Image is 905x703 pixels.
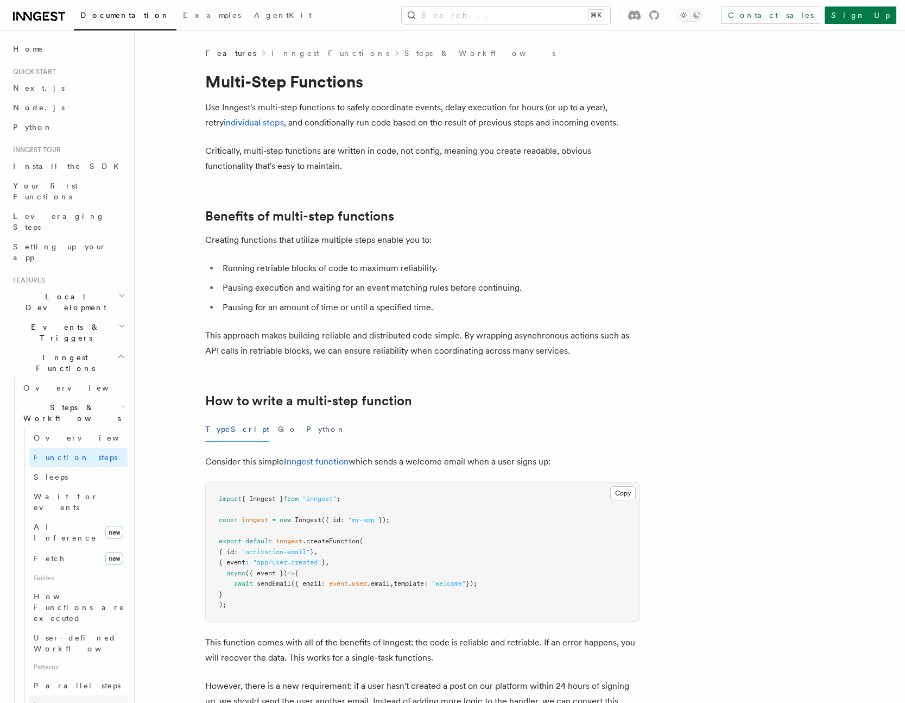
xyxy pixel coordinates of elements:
[610,486,636,500] button: Copy
[205,417,269,442] button: TypeScript
[321,516,340,524] span: ({ id
[219,601,226,608] span: );
[29,428,128,448] a: Overview
[402,7,610,24] button: Search...⌘K
[291,580,321,587] span: ({ email
[224,117,284,128] a: individual steps
[254,11,312,20] span: AgentKit
[205,233,640,248] p: Creating functions that utilize multiple steps enable you to:
[205,328,640,359] p: This approach makes building reliable and distributed code simple. By wrapping asynchronous actio...
[74,3,176,30] a: Documentation
[19,378,128,398] a: Overview
[29,587,128,628] a: How Functions are executed
[9,176,128,206] a: Your first Functions
[825,7,896,24] a: Sign Up
[9,98,128,117] a: Node.js
[9,291,118,313] span: Local Development
[219,300,640,315] li: Pausing for an amount of time or until a specified time.
[29,658,128,676] span: Patterns
[29,548,128,569] a: Fetchnew
[466,580,477,587] span: });
[329,580,348,587] span: event
[242,516,268,524] span: inngest
[34,434,145,442] span: Overview
[19,402,121,424] span: Steps & Workflows
[226,569,245,577] span: async
[367,580,390,587] span: .email
[219,537,242,545] span: export
[378,516,390,524] span: });
[19,398,128,428] button: Steps & Workflows
[13,123,53,131] span: Python
[219,495,242,503] span: import
[325,558,329,566] span: ,
[9,39,128,59] a: Home
[205,48,256,59] span: Features
[404,48,555,59] a: Steps & Workflows
[295,569,299,577] span: {
[29,569,128,587] span: Guides
[13,212,105,231] span: Leveraging Steps
[29,448,128,467] a: Function steps
[295,516,321,524] span: Inngest
[310,548,314,556] span: }
[34,633,131,653] span: User-defined Workflows
[253,558,321,566] span: "app/user.created"
[219,591,223,598] span: }
[283,495,299,503] span: from
[219,558,245,566] span: { event
[337,495,340,503] span: ;
[29,517,128,548] a: AI Inferencenew
[245,558,249,566] span: :
[302,495,337,503] span: "inngest"
[284,456,349,467] a: Inngest function
[248,3,318,29] a: AgentKit
[205,100,640,130] p: Use Inngest's multi-step functions to safely coordinate events, delay execution for hours (or up ...
[34,453,117,462] span: Function steps
[29,676,128,695] a: Parallel steps
[29,628,128,658] a: User-defined Workflows
[276,537,302,545] span: inngest
[257,580,291,587] span: sendEmail
[219,261,640,276] li: Running retriable blocks of code to maximum reliability.
[34,554,65,563] span: Fetch
[394,580,424,587] span: template
[272,516,276,524] span: =
[183,11,241,20] span: Examples
[432,580,466,587] span: "welcome"
[9,317,128,348] button: Events & Triggers
[34,473,68,481] span: Sleeps
[205,72,640,91] h1: Multi-Step Functions
[721,7,820,24] a: Contact sales
[9,348,128,378] button: Inngest Functions
[205,393,412,409] a: How to write a multi-step function
[314,548,318,556] span: ,
[321,580,325,587] span: :
[321,558,325,566] span: }
[242,495,283,503] span: { Inngest }
[23,384,135,392] span: Overview
[306,417,346,442] button: Python
[302,537,359,545] span: .createFunction
[352,580,367,587] span: user
[390,580,394,587] span: ,
[9,276,45,285] span: Features
[271,48,389,59] a: Inngest Functions
[9,287,128,317] button: Local Development
[176,3,248,29] a: Examples
[287,569,295,577] span: =>
[242,548,310,556] span: "activation-email"
[34,681,121,690] span: Parallel steps
[677,9,703,22] button: Toggle dark mode
[29,487,128,517] a: Wait for events
[205,209,394,224] a: Benefits of multi-step functions
[9,352,117,374] span: Inngest Functions
[205,454,640,469] p: Consider this simple which sends a welcome email when a user signs up:
[9,78,128,98] a: Next.js
[34,492,98,512] span: Wait for events
[9,156,128,176] a: Install the SDK
[105,526,123,539] span: new
[588,10,604,21] kbd: ⌘K
[245,537,272,545] span: default
[34,523,97,542] span: AI Inference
